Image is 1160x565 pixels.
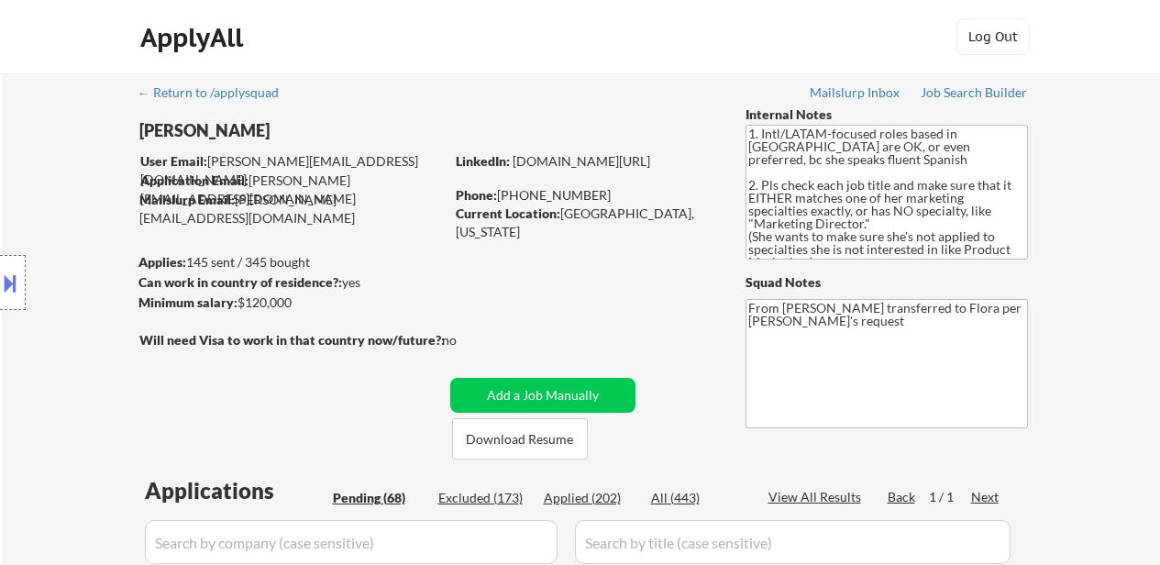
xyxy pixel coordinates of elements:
[544,489,635,507] div: Applied (202)
[513,153,650,169] a: [DOMAIN_NAME][URL]
[333,489,425,507] div: Pending (68)
[456,187,497,203] strong: Phone:
[810,85,901,104] a: Mailslurp Inbox
[145,480,326,502] div: Applications
[921,86,1028,99] div: Job Search Builder
[456,205,715,240] div: [GEOGRAPHIC_DATA], [US_STATE]
[456,153,510,169] strong: LinkedIn:
[810,86,901,99] div: Mailslurp Inbox
[746,105,1028,124] div: Internal Notes
[575,520,1011,564] input: Search by title (case sensitive)
[138,86,296,99] div: ← Return to /applysquad
[956,18,1030,55] button: Log Out
[456,205,560,221] strong: Current Location:
[138,85,296,104] a: ← Return to /applysquad
[452,418,588,460] button: Download Resume
[746,273,1028,292] div: Squad Notes
[929,488,971,506] div: 1 / 1
[651,489,743,507] div: All (443)
[456,186,715,205] div: [PHONE_NUMBER]
[768,488,867,506] div: View All Results
[140,22,249,53] div: ApplyAll
[145,520,558,564] input: Search by company (case sensitive)
[450,378,635,413] button: Add a Job Manually
[442,331,494,349] div: no
[438,489,530,507] div: Excluded (173)
[888,488,917,506] div: Back
[921,85,1028,104] a: Job Search Builder
[971,488,1000,506] div: Next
